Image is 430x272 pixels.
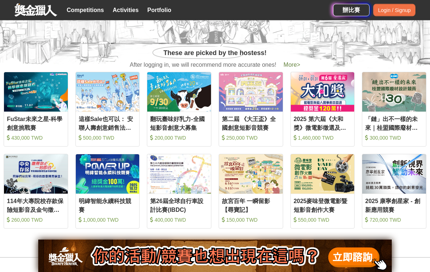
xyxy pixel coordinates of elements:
div: 故宮百年 一瞬留影【尋寶記】 [222,197,280,214]
a: Cover Image明緯智能永續科技競賽 1,000,000 TWD [75,154,140,229]
div: 明緯智能永續科技競賽 [79,197,137,214]
img: Cover Image [147,155,211,194]
img: Cover Image [362,155,426,194]
div: 430,000 TWD [7,135,65,142]
div: 1,000,000 TWD [79,217,137,224]
div: 250,000 TWD [222,135,280,142]
div: Login / Signup [373,4,415,16]
img: Cover Image [219,155,283,194]
a: More> [284,62,300,68]
img: Cover Image [291,155,355,194]
span: These are picked by the hostess! [163,48,266,58]
div: 2025 第六屆《大和獎》微電影徵選及感人實事分享 [294,115,352,132]
img: Cover Image [76,73,140,112]
span: After logging in, we will recommend more accurate ones! [130,61,276,70]
a: 辦比賽 [333,4,370,16]
div: 2025麥味登微電影暨短影音創作大賽 [294,197,352,214]
div: 第26屆全球自行車設計比賽(IBDC) [150,197,208,214]
a: Cover Image2025 第六屆《大和獎》微電影徵選及感人實事分享 1,460,000 TWD [290,72,355,147]
a: Cover Image114年大專院校存款保險短影音及金句徵件活動 260,000 TWD [4,154,68,229]
a: Cover Image翻玩臺味好乳力-全國短影音創意大募集 200,000 TWD [147,72,211,147]
div: 「鏈」出不一樣的未來｜桂盟國際廢材設計競賽 [365,115,423,132]
a: Cover Image故宮百年 一瞬留影【尋寶記】 150,000 TWD [219,154,283,229]
div: 260,000 TWD [7,217,65,224]
a: Cover Image2025麥味登微電影暨短影音創作大賽 550,000 TWD [290,154,355,229]
span: More > [284,62,300,68]
a: Cover ImageFuStar未來之星-科學創意挑戰賽 430,000 TWD [4,72,68,147]
div: 114年大專院校存款保險短影音及金句徵件活動 [7,197,65,214]
div: 500,000 TWD [79,135,137,142]
img: Cover Image [147,73,211,112]
div: 720,000 TWD [365,217,423,224]
div: 300,000 TWD [365,135,423,142]
img: Cover Image [76,155,140,194]
a: Cover Image這樣Sale也可以： 安聯人壽創意銷售法募集 500,000 TWD [75,72,140,147]
img: Cover Image [291,73,355,112]
div: 這樣Sale也可以： 安聯人壽創意銷售法募集 [79,115,137,132]
div: 200,000 TWD [150,135,208,142]
img: Cover Image [4,73,68,112]
a: Portfolio [144,5,174,15]
div: 150,000 TWD [222,217,280,224]
div: 翻玩臺味好乳力-全國短影音創意大募集 [150,115,208,132]
div: 1,460,000 TWD [294,135,352,142]
img: Cover Image [219,73,283,112]
div: FuStar未來之星-科學創意挑戰賽 [7,115,65,132]
div: 400,000 TWD [150,217,208,224]
a: Competitions [64,5,107,15]
a: Cover Image「鏈」出不一樣的未來｜桂盟國際廢材設計競賽 300,000 TWD [362,72,426,147]
a: Activities [110,5,141,15]
a: Cover Image2025 康寧創星家 - 創新應用競賽 720,000 TWD [362,154,426,229]
div: 2025 康寧創星家 - 創新應用競賽 [365,197,423,214]
div: 第二屆 《大王盃》全國創意短影音競賽 [222,115,280,132]
a: Cover Image第26屆全球自行車設計比賽(IBDC) 400,000 TWD [147,154,211,229]
div: 550,000 TWD [294,217,352,224]
img: Cover Image [362,73,426,112]
img: Cover Image [4,155,68,194]
a: Cover Image第二屆 《大王盃》全國創意短影音競賽 250,000 TWD [219,72,283,147]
